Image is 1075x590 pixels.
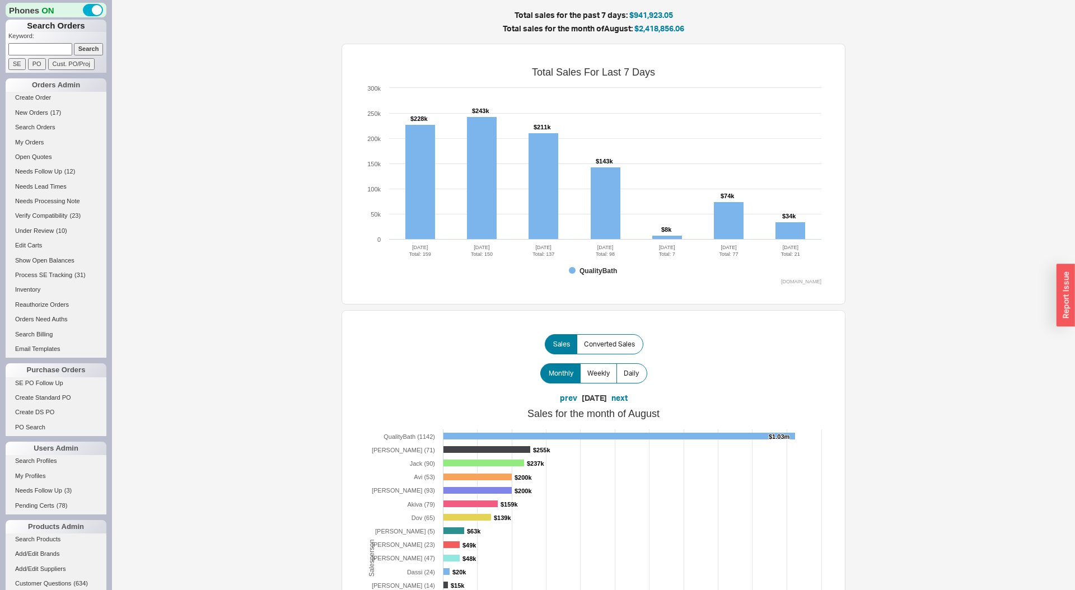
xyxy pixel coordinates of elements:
span: Under Review [15,227,54,234]
span: Customer Questions [15,580,71,587]
tspan: $159k [501,501,518,508]
span: ( 78 ) [57,502,68,509]
div: Phones [6,3,106,17]
text: 150k [367,161,381,167]
tspan: [PERSON_NAME] (14) [372,582,435,589]
tspan: [DATE] [536,245,551,250]
tspan: [DATE] [474,245,489,250]
text: 200k [367,135,381,142]
a: Needs Follow Up(3) [6,485,106,497]
a: Search Products [6,533,106,545]
tspan: $63k [467,528,481,535]
button: prev [560,392,577,404]
tspan: $8k [661,226,672,233]
span: $2,418,856.06 [634,24,684,33]
a: Add/Edit Suppliers [6,563,106,575]
tspan: [DATE] [659,245,675,250]
tspan: Salesperson [368,539,376,577]
a: Create Order [6,92,106,104]
a: Under Review(10) [6,225,106,237]
span: Daily [624,369,639,378]
span: Weekly [587,369,610,378]
tspan: [DATE] [783,245,798,250]
span: Needs Processing Note [15,198,80,204]
div: Users Admin [6,442,106,455]
tspan: $243k [472,107,489,114]
span: Monthly [549,369,573,378]
span: ( 17 ) [50,109,62,116]
a: Search Profiles [6,455,106,467]
tspan: [PERSON_NAME] (71) [372,447,435,453]
a: My Orders [6,137,106,148]
tspan: [DATE] [597,245,613,250]
a: Verify Compatibility(23) [6,210,106,222]
tspan: $74k [721,193,735,199]
tspan: Total: 150 [471,251,493,257]
input: Search [74,43,104,55]
span: Pending Certs [15,502,54,509]
div: Orders Admin [6,78,106,92]
a: Inventory [6,284,106,296]
text: 250k [367,110,381,117]
span: Verify Compatibility [15,212,68,219]
tspan: Total Sales For Last 7 Days [532,67,655,78]
tspan: Sales for the month of August [527,408,660,419]
span: ( 10 ) [56,227,67,234]
span: New Orders [15,109,48,116]
text: 100k [367,186,381,193]
input: Cust. PO/Proj [48,58,95,70]
text: 300k [367,85,381,92]
text: 50k [371,211,381,218]
tspan: Total: 159 [409,251,431,257]
a: Customer Questions(634) [6,578,106,589]
tspan: Avi (53) [414,474,435,480]
tspan: Total: 98 [596,251,615,257]
tspan: [PERSON_NAME] (23) [372,541,435,548]
a: Search Billing [6,329,106,340]
a: Create Standard PO [6,392,106,404]
tspan: Total: 21 [781,251,800,257]
button: next [611,392,628,404]
tspan: $48k [462,555,476,562]
span: Needs Follow Up [15,168,62,175]
tspan: [PERSON_NAME] (93) [372,487,435,494]
tspan: [DATE] [412,245,428,250]
tspan: Total: 137 [532,251,554,257]
tspan: $143k [596,158,613,165]
tspan: $34k [782,213,796,219]
a: Needs Lead Times [6,181,106,193]
a: Needs Processing Note [6,195,106,207]
h1: Search Orders [6,20,106,32]
tspan: Total: 7 [659,251,675,257]
tspan: $200k [515,474,532,481]
tspan: Dov (65) [412,514,435,521]
tspan: QualityBath [579,267,617,275]
tspan: Dassi (24) [407,569,435,575]
tspan: $20k [452,569,466,575]
tspan: $228k [410,115,428,122]
span: ON [41,4,54,16]
a: Process SE Tracking(31) [6,269,106,281]
tspan: $255k [533,447,550,453]
span: ( 31 ) [74,271,86,278]
a: Needs Follow Up(12) [6,166,106,177]
tspan: $200k [515,488,532,494]
tspan: QualityBath (1142) [384,433,435,440]
a: Add/Edit Brands [6,548,106,560]
tspan: $15k [451,582,465,589]
text: 0 [377,236,381,243]
tspan: $139k [494,514,511,521]
span: $941,923.05 [629,10,673,20]
a: New Orders(17) [6,107,106,119]
tspan: [DATE] [721,245,736,250]
a: Orders Need Auths [6,313,106,325]
div: Purchase Orders [6,363,106,377]
a: PO Search [6,422,106,433]
div: [DATE] [582,392,607,404]
span: Needs Follow Up [15,487,62,494]
tspan: [PERSON_NAME] (5) [375,528,435,535]
a: Pending Certs(78) [6,500,106,512]
a: Open Quotes [6,151,106,163]
a: Edit Carts [6,240,106,251]
a: My Profiles [6,470,106,482]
